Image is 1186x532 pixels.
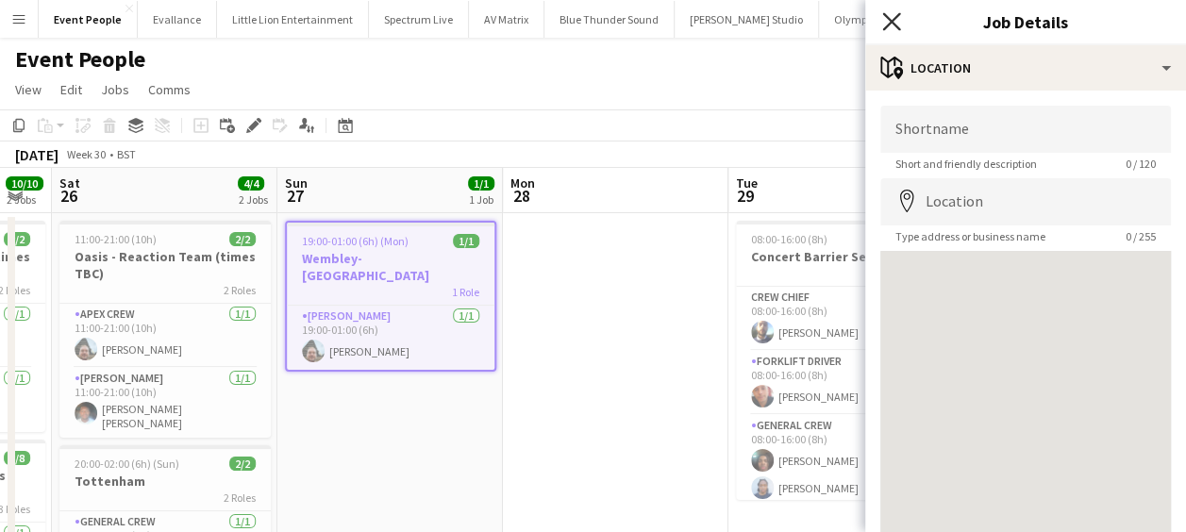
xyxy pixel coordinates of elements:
[452,285,479,299] span: 1 Role
[141,77,198,102] a: Comms
[117,147,136,161] div: BST
[1111,157,1171,171] span: 0 / 120
[880,229,1061,243] span: Type address or business name
[101,81,129,98] span: Jobs
[510,175,535,191] span: Mon
[285,221,496,372] app-job-card: 19:00-01:00 (6h) (Mon)1/1Wembley-[GEOGRAPHIC_DATA]1 Role[PERSON_NAME]1/119:00-01:00 (6h)[PERSON_N...
[59,248,271,282] h3: Oasis - Reaction Team (times TBC)
[733,185,758,207] span: 29
[865,9,1186,34] h3: Job Details
[229,232,256,246] span: 2/2
[15,81,42,98] span: View
[369,1,469,38] button: Spectrum Live
[819,1,931,38] button: Olympus Express
[75,232,157,246] span: 11:00-21:00 (10h)
[229,457,256,471] span: 2/2
[138,1,217,38] button: Evallance
[8,77,49,102] a: View
[59,473,271,490] h3: Tottenham
[60,81,82,98] span: Edit
[7,192,42,207] div: 2 Jobs
[508,185,535,207] span: 28
[59,221,271,438] app-job-card: 11:00-21:00 (10h)2/2Oasis - Reaction Team (times TBC)2 RolesApex Crew1/111:00-21:00 (10h)[PERSON_...
[39,1,138,38] button: Event People
[75,457,179,471] span: 20:00-02:00 (6h) (Sun)
[469,1,544,38] button: AV Matrix
[239,192,268,207] div: 2 Jobs
[148,81,191,98] span: Comms
[736,248,947,265] h3: Concert Barrier Set
[59,304,271,368] app-card-role: Apex Crew1/111:00-21:00 (10h)[PERSON_NAME]
[453,234,479,248] span: 1/1
[865,45,1186,91] div: Location
[287,250,494,284] h3: Wembley-[GEOGRAPHIC_DATA]
[4,232,30,246] span: 2/2
[736,175,758,191] span: Tue
[675,1,819,38] button: [PERSON_NAME] Studio
[736,221,947,500] app-job-card: 08:00-16:00 (8h)8/8Concert Barrier Set3 RolesCrew Chief1/108:00-16:00 (8h)[PERSON_NAME]Forklift D...
[238,176,264,191] span: 4/4
[59,175,80,191] span: Sat
[1111,229,1171,243] span: 0 / 255
[62,147,109,161] span: Week 30
[544,1,675,38] button: Blue Thunder Sound
[57,185,80,207] span: 26
[287,306,494,370] app-card-role: [PERSON_NAME]1/119:00-01:00 (6h)[PERSON_NAME]
[302,234,409,248] span: 19:00-01:00 (6h) (Mon)
[736,287,947,351] app-card-role: Crew Chief1/108:00-16:00 (8h)[PERSON_NAME]
[59,368,271,438] app-card-role: [PERSON_NAME]1/111:00-21:00 (10h)[PERSON_NAME] [PERSON_NAME]
[285,175,308,191] span: Sun
[93,77,137,102] a: Jobs
[224,490,256,505] span: 2 Roles
[224,283,256,297] span: 2 Roles
[6,176,43,191] span: 10/10
[15,145,58,164] div: [DATE]
[880,157,1052,171] span: Short and friendly description
[751,232,827,246] span: 08:00-16:00 (8h)
[53,77,90,102] a: Edit
[15,45,145,74] h1: Event People
[469,192,493,207] div: 1 Job
[468,176,494,191] span: 1/1
[4,451,30,465] span: 8/8
[736,351,947,415] app-card-role: Forklift Driver1/108:00-16:00 (8h)[PERSON_NAME]
[282,185,308,207] span: 27
[217,1,369,38] button: Little Lion Entertainment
